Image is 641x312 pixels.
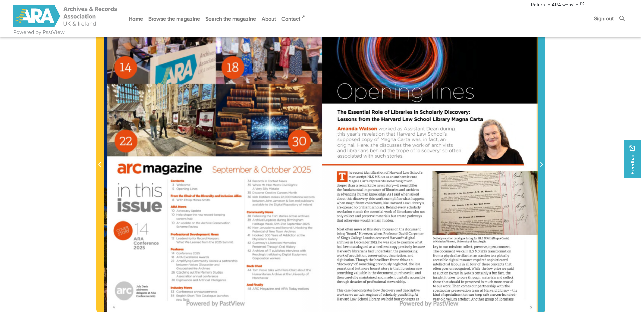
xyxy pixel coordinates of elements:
[591,9,616,27] a: Sign out
[126,10,146,28] a: Home
[624,140,641,178] a: Would you like to provide feedback?
[203,10,259,28] a: Search the magazine
[146,10,203,28] a: Browse the magazine
[279,10,309,28] a: Contact
[13,28,65,36] a: Powered by PastView
[531,1,578,8] span: Return to ARA website
[628,145,636,174] span: Feedback
[13,5,118,27] img: ARA - ARC Magazine | Powered by PastView
[13,1,118,31] a: ARA - ARC Magazine | Powered by PastView logo
[259,10,279,28] a: About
